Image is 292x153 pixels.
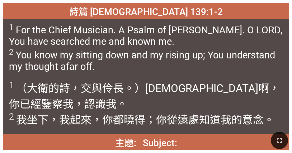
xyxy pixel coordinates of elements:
wh3427: ，我起來 [48,114,274,126]
wh7454: 。 [264,114,274,126]
span: （大衛 [9,80,283,127]
wh995: 我的意念 [221,114,274,126]
wh2713: 我，認識 [9,98,274,126]
sup: 2 [9,47,14,57]
wh3045: ；你從遠處 [145,114,274,126]
wh5329: 。）[DEMOGRAPHIC_DATA] [9,82,280,126]
wh3068: 啊，你已經鑒察 [9,82,280,126]
sup: 1 [9,22,14,32]
sup: 2 [9,111,14,122]
span: 詩篇 [DEMOGRAPHIC_DATA] 139:1-2 [69,4,223,18]
sup: 1 [9,80,14,90]
span: For the Chief Musician. A Psalm of [PERSON_NAME]. O LORD, You have searched me and known me. You ... [9,22,283,72]
wh1732: 的詩 [9,82,280,126]
wh3045: 我。 我坐下 [9,98,274,126]
wh6965: ，你都曉得 [91,114,274,126]
wh4210: ，交與伶長 [9,82,280,126]
wh7350: 知道 [199,114,274,126]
